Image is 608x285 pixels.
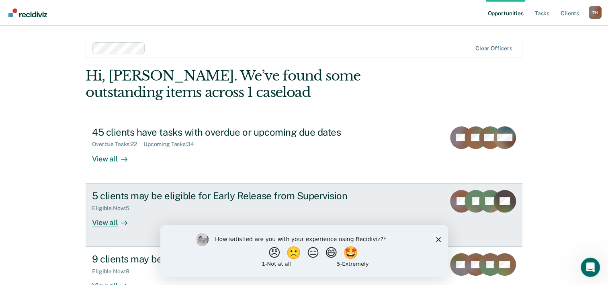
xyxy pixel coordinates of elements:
[92,141,143,148] div: Overdue Tasks : 22
[92,148,137,163] div: View all
[92,268,136,275] div: Eligible Now : 9
[589,6,602,19] div: T H
[475,45,512,52] div: Clear officers
[86,68,435,101] div: Hi, [PERSON_NAME]. We’ve found some outstanding items across 1 caseload
[8,8,47,17] img: Recidiviz
[86,183,522,247] a: 5 clients may be eligible for Early Release from SupervisionEligible Now:5View all
[92,211,137,227] div: View all
[92,190,374,202] div: 5 clients may be eligible for Early Release from Supervision
[92,253,374,265] div: 9 clients may be eligible for Annual Report Status
[581,258,600,277] iframe: Intercom live chat
[589,6,602,19] button: Profile dropdown button
[160,225,448,277] iframe: Survey by Kim from Recidiviz
[86,120,522,183] a: 45 clients have tasks with overdue or upcoming due datesOverdue Tasks:22Upcoming Tasks:34View all
[92,205,136,212] div: Eligible Now : 5
[92,126,374,138] div: 45 clients have tasks with overdue or upcoming due dates
[143,141,201,148] div: Upcoming Tasks : 34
